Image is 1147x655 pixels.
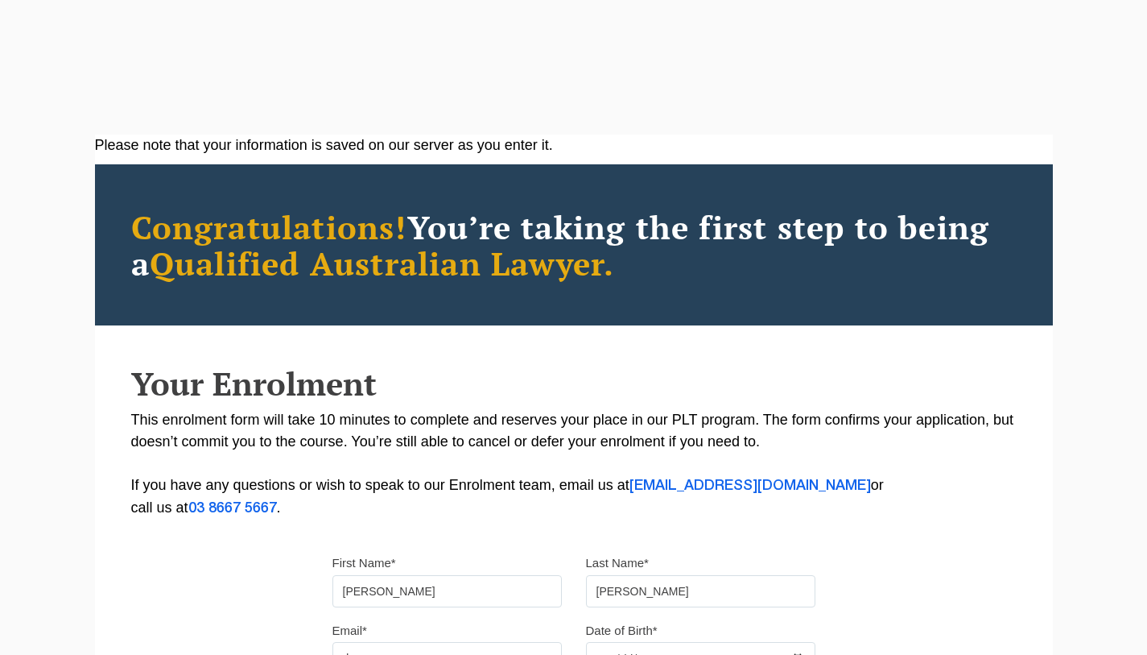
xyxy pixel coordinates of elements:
a: [EMAIL_ADDRESS][DOMAIN_NAME] [629,479,871,492]
label: Last Name* [586,555,649,571]
input: First name [332,575,562,607]
a: 03 8667 5667 [188,502,277,515]
span: Qualified Australian Lawyer. [150,242,615,284]
span: Congratulations! [131,205,407,248]
label: Date of Birth* [586,623,658,639]
label: Email* [332,623,367,639]
p: This enrolment form will take 10 minutes to complete and reserves your place in our PLT program. ... [131,409,1017,520]
label: First Name* [332,555,396,571]
h2: You’re taking the first step to being a [131,209,1017,281]
input: Last name [586,575,815,607]
div: Please note that your information is saved on our server as you enter it. [95,135,1053,156]
h2: Your Enrolment [131,366,1017,401]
